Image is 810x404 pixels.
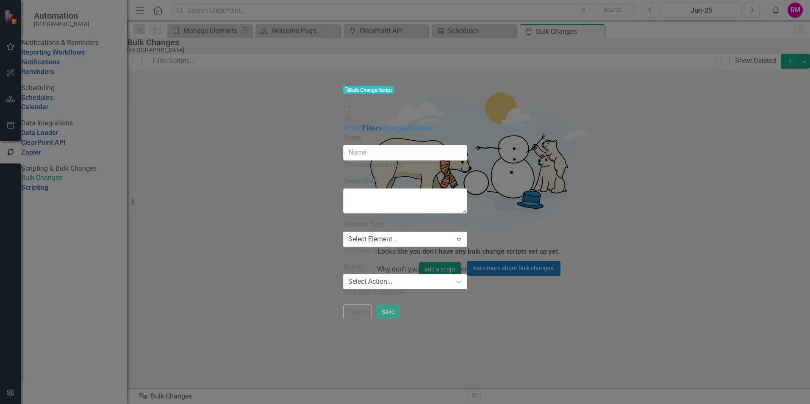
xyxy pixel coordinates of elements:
div: Select Action... [348,277,392,287]
a: Changes [382,124,408,132]
div: Select Element... [348,235,397,244]
div: This field is required [343,288,467,298]
label: Action [343,262,363,272]
a: Filters [363,124,382,132]
div: This field is required [343,160,467,170]
label: Description [343,177,467,186]
button: Save [376,304,400,319]
span: Bulk Change Script [343,86,394,94]
input: Name [343,145,467,160]
label: Element Type [343,220,385,230]
a: Preview [408,124,433,132]
a: Action [343,124,363,132]
div: This field is required [343,246,467,256]
label: Name [343,133,361,143]
button: Cancel [343,304,372,319]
